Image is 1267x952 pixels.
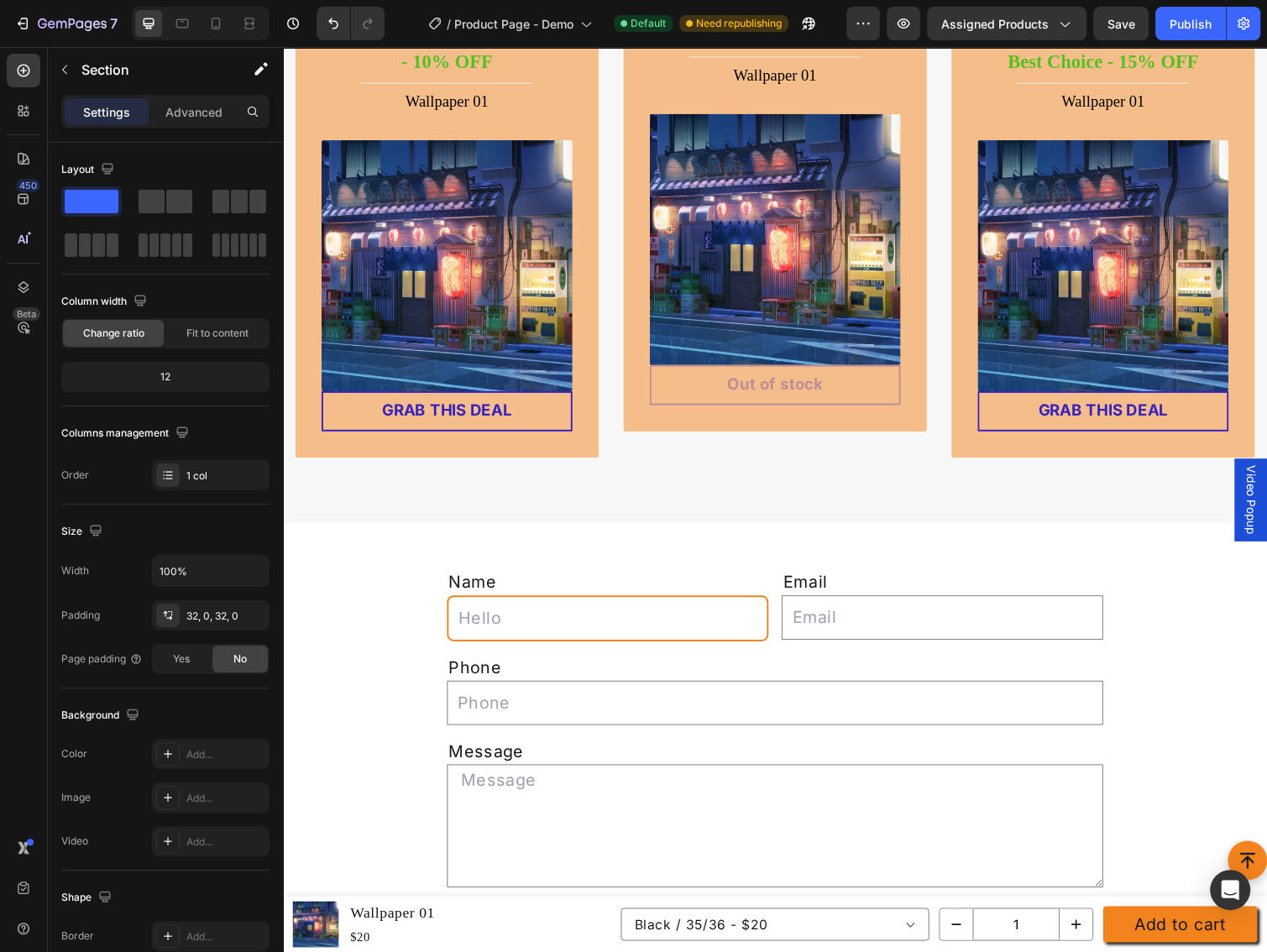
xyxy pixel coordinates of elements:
span: Video Popup [982,428,999,500]
span: / [447,15,451,33]
div: Add... [186,791,265,806]
span: Save [1107,17,1135,31]
iframe: Design area [283,47,1267,952]
div: Undo/Redo [317,7,385,40]
div: Border [61,928,94,944]
input: Auto [153,556,269,586]
div: GRAB THIS DEAL [102,363,234,384]
button: increment [795,882,829,914]
p: Best Choice - 15% OFF [713,3,966,29]
button: Publish [1155,7,1226,40]
input: quantity [706,882,795,914]
div: $20 [67,900,157,923]
div: Columns management [61,422,192,445]
div: Message [168,708,840,735]
p: Section [81,60,219,80]
span: Default [631,16,666,31]
div: Color [61,746,87,761]
div: Open Intercom Messenger [1210,870,1250,910]
input: Phone [168,649,840,694]
div: Beta [13,307,40,321]
h1: Wallpaper 01 [39,44,296,69]
button: GRAB THIS DEAL [711,353,968,394]
h1: Wallpaper 01 [67,874,157,900]
p: - 10% OFF [41,3,295,29]
span: Change ratio [83,326,144,341]
div: 450 [16,179,40,192]
button: Add to cart [840,880,997,917]
span: Product Page - Demo [454,15,573,33]
span: Need republishing [696,16,782,31]
div: 12 [65,365,266,389]
div: Width [61,563,89,578]
div: 32, 0, 32, 0 [186,609,265,624]
h1: Wallpaper 01 [375,18,632,42]
span: Yes [173,651,190,667]
div: Add... [186,834,265,850]
div: Video [61,834,88,849]
p: 7 [110,13,118,34]
button: Assigned Products [927,7,1086,40]
div: Layout [61,159,118,181]
div: Add... [186,747,265,762]
h1: Wallpaper 01 [711,44,968,69]
div: Phone [168,622,840,649]
div: Add... [186,929,265,944]
p: Settings [83,103,130,121]
div: Column width [61,290,150,313]
div: Page padding [61,651,143,667]
span: No [233,651,247,667]
div: Out of stock [455,336,552,357]
div: Add to cart [872,887,966,910]
div: Shape [61,887,115,909]
button: Save [1093,7,1149,40]
button: 7 [7,7,125,40]
p: Advanced [165,103,223,121]
div: GRAB THIS DEAL [773,363,906,384]
button: GRAB THIS DEAL [39,353,296,394]
div: Publish [1170,15,1212,33]
div: Name [168,535,497,562]
div: 1 col [186,468,265,484]
button: decrement [673,882,706,914]
input: Hello [168,562,497,609]
div: Background [61,704,143,727]
div: Email [510,535,840,562]
span: Fit to content [186,326,249,341]
div: Order [61,468,89,483]
input: Email [510,562,840,607]
button: Out of stock [375,326,632,367]
div: Size [61,520,106,543]
div: Padding [61,608,100,623]
div: Image [61,790,91,805]
span: Assigned Products [941,15,1049,33]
